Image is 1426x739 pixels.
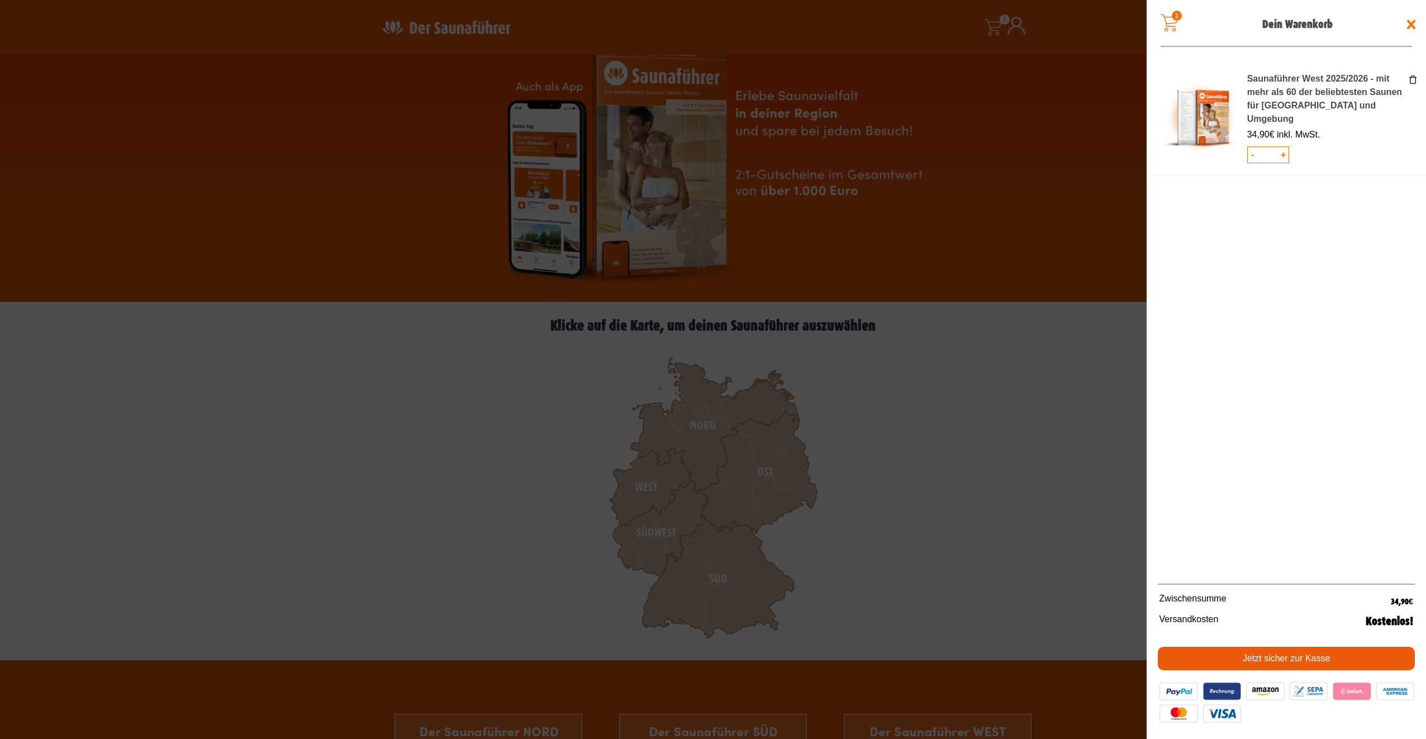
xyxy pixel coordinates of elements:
img: Saunaführer West 2025/2026 - mit mehr als 60 der beliebtesten Saunen für Nordrhein-Westfalen und ... [1163,80,1239,155]
span: Versandkosten [1159,613,1366,630]
span: Dein Warenkorb [1197,16,1398,33]
span: € [1409,596,1413,607]
span: Zwischensumme [1159,592,1391,609]
a: Jetzt sicher zur Kasse [1158,647,1415,670]
span: Kostenlos! [1366,613,1413,630]
span: € [1270,130,1275,139]
span: 1 [1172,11,1182,21]
span: + [1278,147,1289,163]
span: inkl. MwSt. [1277,130,1320,139]
bdi: 34,90 [1391,596,1413,607]
span: - [1248,147,1258,163]
a: Saunaführer West 2025/2026 - mit mehr als 60 der beliebtesten Saunen für [GEOGRAPHIC_DATA] und Um... [1247,74,1402,124]
bdi: 34,90 [1247,130,1275,139]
